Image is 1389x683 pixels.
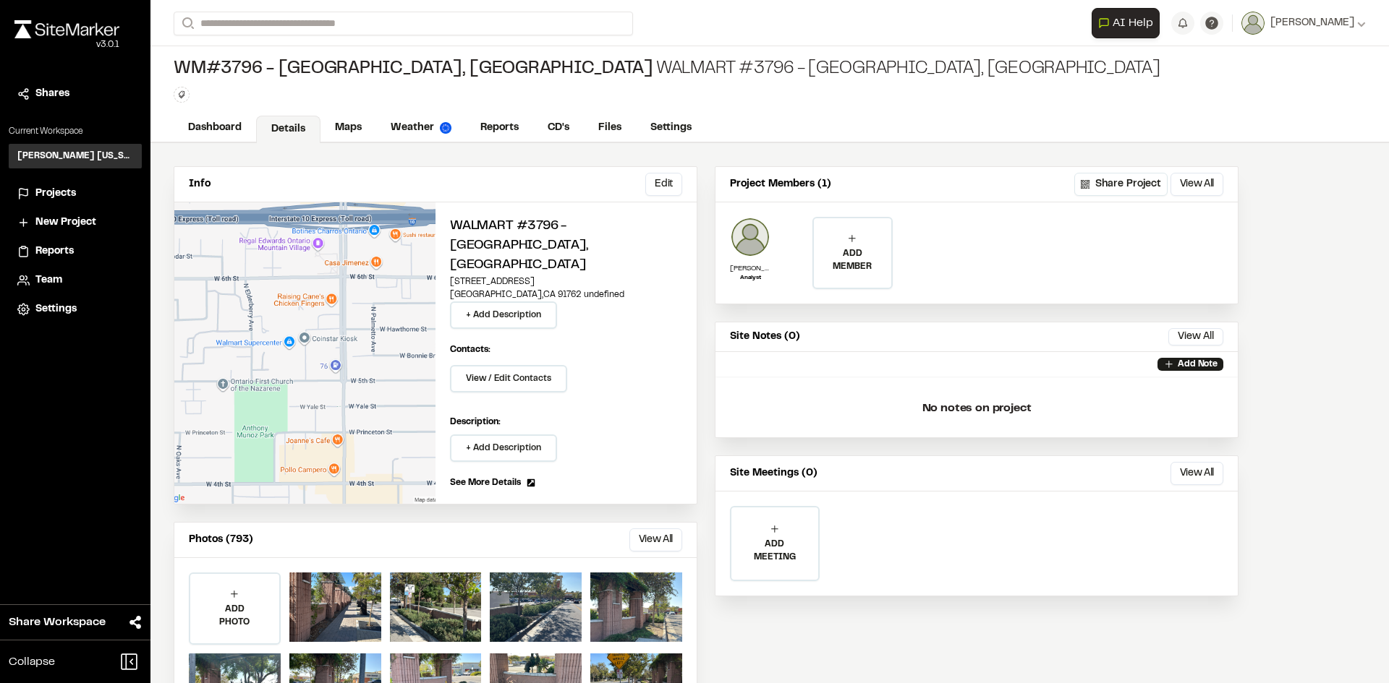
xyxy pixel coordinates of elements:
[629,528,682,551] button: View All
[17,150,133,163] h3: [PERSON_NAME] [US_STATE]
[450,217,682,275] h2: Walmart #3796 - [GEOGRAPHIC_DATA], [GEOGRAPHIC_DATA]
[730,217,770,257] img: Coby Chambliss
[730,329,800,345] p: Site Notes (0)
[450,365,567,392] button: View / Edit Contacts
[35,244,74,259] span: Reports
[645,173,682,196] button: Edit
[174,114,256,142] a: Dashboard
[450,416,682,429] p: Description:
[1168,328,1223,345] button: View All
[9,653,55,671] span: Collapse
[35,301,77,317] span: Settings
[9,125,142,138] p: Current Workspace
[189,532,253,548] p: Photos (793)
[17,244,133,259] a: Reports
[450,301,557,329] button: + Add Description
[533,114,584,142] a: CD's
[636,114,706,142] a: Settings
[814,247,891,273] p: ADD MEMBER
[1074,173,1168,196] button: Share Project
[440,122,451,134] img: precipai.png
[1171,462,1223,485] button: View All
[466,114,533,142] a: Reports
[35,272,62,288] span: Team
[17,186,133,202] a: Projects
[320,114,376,142] a: Maps
[35,186,76,202] span: Projects
[450,434,557,462] button: + Add Description
[1270,15,1354,31] span: [PERSON_NAME]
[376,114,466,142] a: Weather
[450,476,521,489] span: See More Details
[256,116,320,143] a: Details
[730,465,817,481] p: Site Meetings (0)
[1113,14,1153,32] span: AI Help
[730,176,831,192] p: Project Members (1)
[17,272,133,288] a: Team
[174,12,200,35] button: Search
[727,385,1226,431] p: No notes on project
[17,301,133,317] a: Settings
[1241,12,1265,35] img: User
[17,86,133,102] a: Shares
[450,343,490,356] p: Contacts:
[731,538,818,564] p: ADD MEETING
[174,87,190,103] button: Edit Tags
[190,603,279,629] p: ADD PHOTO
[9,614,106,631] span: Share Workspace
[174,58,653,81] span: WM#3796 - [GEOGRAPHIC_DATA], [GEOGRAPHIC_DATA]
[584,114,636,142] a: Files
[1092,8,1160,38] button: Open AI Assistant
[730,263,770,274] p: [PERSON_NAME]
[730,274,770,283] p: Analyst
[1092,8,1165,38] div: Open AI Assistant
[14,38,119,51] div: Oh geez...please don't...
[17,215,133,231] a: New Project
[35,215,96,231] span: New Project
[1171,173,1223,196] button: View All
[14,20,119,38] img: rebrand.png
[174,58,1160,81] div: Walmart #3796 - [GEOGRAPHIC_DATA], [GEOGRAPHIC_DATA]
[1241,12,1366,35] button: [PERSON_NAME]
[450,275,682,288] p: [STREET_ADDRESS]
[450,288,682,301] p: [GEOGRAPHIC_DATA] , CA 91762 undefined
[35,86,69,102] span: Shares
[189,176,211,192] p: Info
[1178,358,1218,371] p: Add Note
